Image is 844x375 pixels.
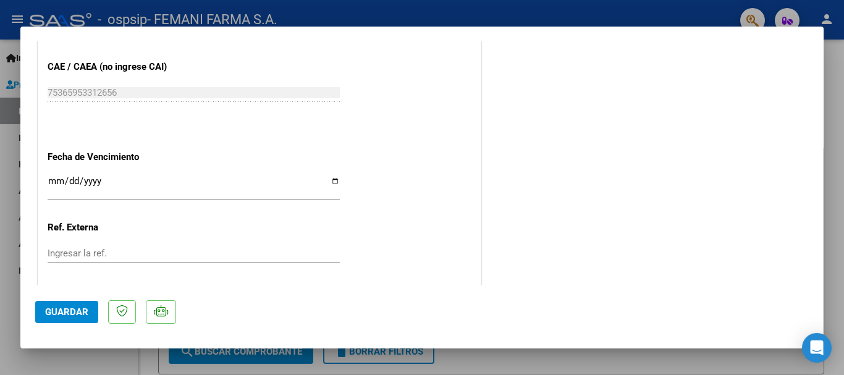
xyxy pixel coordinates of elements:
[35,301,98,323] button: Guardar
[48,221,175,235] p: Ref. Externa
[48,150,175,164] p: Fecha de Vencimiento
[48,60,175,74] p: CAE / CAEA (no ingrese CAI)
[45,306,88,318] span: Guardar
[802,333,832,363] div: Open Intercom Messenger
[48,283,175,297] p: N° Liquidación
